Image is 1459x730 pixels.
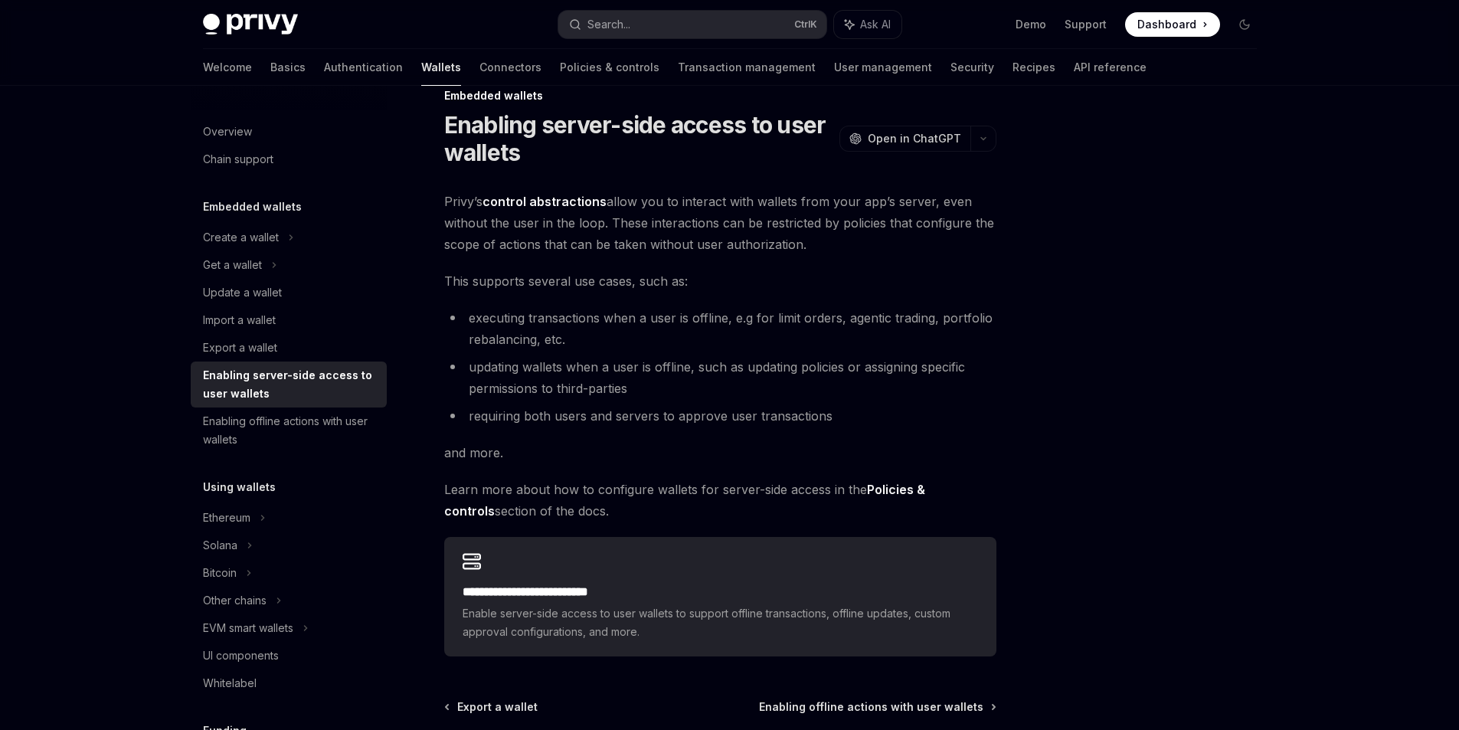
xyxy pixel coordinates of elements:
div: Chain support [203,150,273,169]
h5: Using wallets [203,478,276,496]
span: Enable server-side access to user wallets to support offline transactions, offline updates, custo... [463,604,978,641]
a: Export a wallet [191,334,387,362]
a: Security [950,49,994,86]
a: Enabling offline actions with user wallets [191,408,387,453]
span: This supports several use cases, such as: [444,270,996,292]
a: Export a wallet [446,699,538,715]
div: Other chains [203,591,267,610]
span: Dashboard [1137,17,1196,32]
a: Welcome [203,49,252,86]
a: UI components [191,642,387,669]
li: requiring both users and servers to approve user transactions [444,405,996,427]
div: Embedded wallets [444,88,996,103]
a: Demo [1016,17,1046,32]
span: Privy’s allow you to interact with wallets from your app’s server, even without the user in the l... [444,191,996,255]
span: Open in ChatGPT [868,131,961,146]
div: UI components [203,647,279,665]
a: Connectors [479,49,541,86]
a: Chain support [191,146,387,173]
a: control abstractions [483,194,607,210]
div: Update a wallet [203,283,282,302]
a: Enabling offline actions with user wallets [759,699,995,715]
button: Open in ChatGPT [839,126,970,152]
div: Search... [587,15,630,34]
div: Get a wallet [203,256,262,274]
li: executing transactions when a user is offline, e.g for limit orders, agentic trading, portfolio r... [444,307,996,350]
span: Learn more about how to configure wallets for server-side access in the section of the docs. [444,479,996,522]
a: User management [834,49,932,86]
div: Enabling server-side access to user wallets [203,366,378,403]
span: Ask AI [860,17,891,32]
a: Policies & controls [560,49,659,86]
div: Bitcoin [203,564,237,582]
button: Toggle dark mode [1232,12,1257,37]
div: Create a wallet [203,228,279,247]
span: Ctrl K [794,18,817,31]
a: Overview [191,118,387,146]
h5: Embedded wallets [203,198,302,216]
a: Support [1065,17,1107,32]
div: Export a wallet [203,339,277,357]
a: Transaction management [678,49,816,86]
div: Solana [203,536,237,555]
button: Ask AI [834,11,901,38]
div: Whitelabel [203,674,257,692]
a: Update a wallet [191,279,387,306]
a: API reference [1074,49,1147,86]
span: Export a wallet [457,699,538,715]
button: Search...CtrlK [558,11,826,38]
h1: Enabling server-side access to user wallets [444,111,833,166]
a: Dashboard [1125,12,1220,37]
li: updating wallets when a user is offline, such as updating policies or assigning specific permissi... [444,356,996,399]
a: Recipes [1012,49,1055,86]
div: EVM smart wallets [203,619,293,637]
a: Wallets [421,49,461,86]
img: dark logo [203,14,298,35]
div: Ethereum [203,509,250,527]
span: and more. [444,442,996,463]
a: Basics [270,49,306,86]
a: Authentication [324,49,403,86]
span: Enabling offline actions with user wallets [759,699,983,715]
div: Import a wallet [203,311,276,329]
a: Whitelabel [191,669,387,697]
a: Enabling server-side access to user wallets [191,362,387,408]
div: Enabling offline actions with user wallets [203,412,378,449]
a: Import a wallet [191,306,387,334]
div: Overview [203,123,252,141]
